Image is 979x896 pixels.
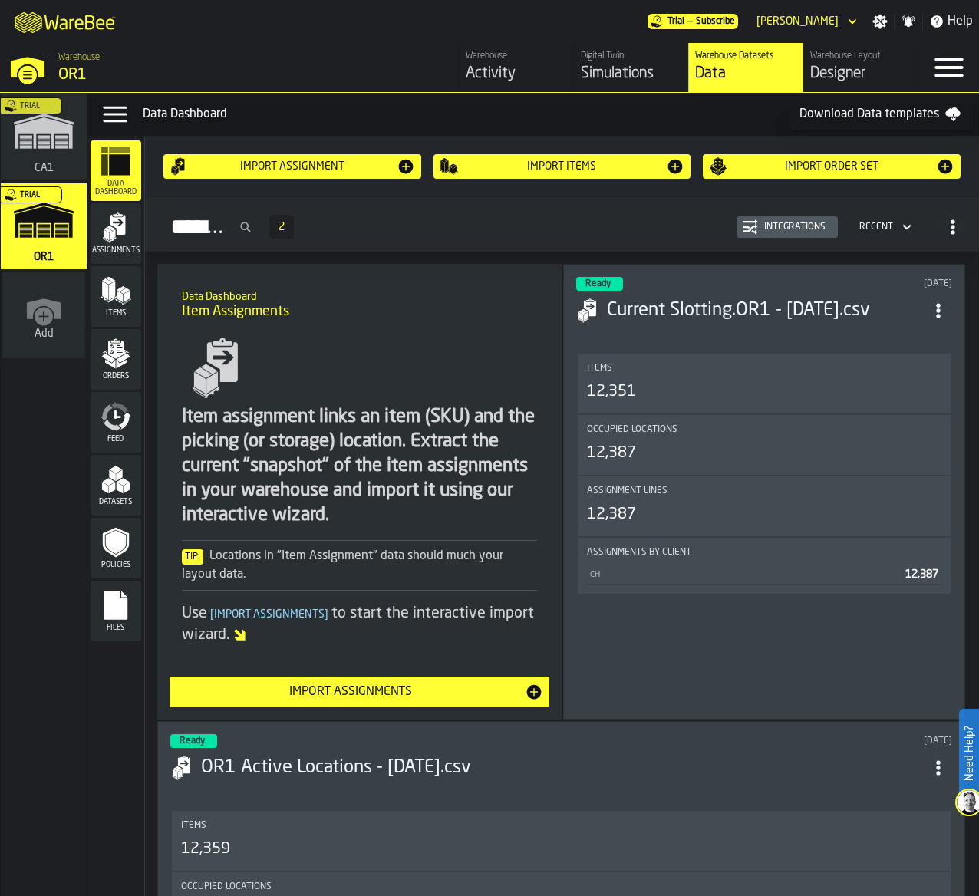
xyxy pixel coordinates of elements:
span: 12,387 [905,569,938,580]
div: Title [587,424,941,435]
label: button-toggle-Menu [918,43,979,92]
div: CH [590,570,899,580]
span: Occupied Locations [181,881,272,892]
button: button-Import Order Set [703,154,961,179]
span: Tip: [182,549,203,565]
div: stat-Items [172,811,951,871]
a: link-to-/wh/i/02d92962-0f11-4133-9763-7cb092bceeef/feed/ [459,43,574,92]
span: Files [91,624,141,632]
div: StatList-item-CH [587,564,941,585]
div: Menu Subscription [648,14,738,29]
a: Download Data templates [787,99,973,130]
div: Title [587,547,941,558]
span: Policies [91,561,141,569]
div: DropdownMenuValue-4 [859,222,893,232]
label: button-toggle-Help [923,12,979,31]
div: Designer [810,63,912,84]
span: Ready [585,279,611,288]
span: Occupied Locations [587,424,677,435]
a: link-to-/wh/i/02d92962-0f11-4133-9763-7cb092bceeef/simulations [574,43,689,92]
div: Item assignment links an item (SKU) and the picking (or storage) location. Extract the current "s... [182,405,538,528]
div: Title [587,363,941,374]
h3: OR1 Active Locations - [DATE].csv [201,756,925,780]
div: Warehouse Datasets [695,51,797,61]
div: Locations in "Item Assignment" data should much your layout data. [182,547,538,584]
li: menu Policies [91,518,141,579]
label: Need Help? [961,710,977,796]
div: ItemListCard- [157,264,562,720]
li: menu Assignments [91,203,141,265]
label: button-toggle-Settings [866,14,894,29]
span: Items [91,309,141,318]
div: DropdownMenuValue-Jasmine Lim [756,15,839,28]
span: Feed [91,435,141,443]
span: Data Dashboard [91,180,141,196]
a: link-to-/wh/i/02d92962-0f11-4133-9763-7cb092bceeef/simulations [1,183,87,272]
span: Ready [180,736,205,746]
div: stat-Items [578,354,951,413]
div: Title [181,820,941,831]
a: link-to-/wh/new [2,272,85,361]
h2: button-Assignments [145,197,979,252]
div: Integrations [758,222,832,232]
div: Data Dashboard [143,105,787,124]
span: 2 [279,222,285,232]
span: Item Assignments [182,303,289,320]
li: menu Datasets [91,455,141,516]
button: button-Integrations [737,216,838,238]
span: Assignments [91,246,141,255]
button: button-Import Assignments [170,677,550,707]
span: [ [210,609,214,620]
span: Datasets [91,498,141,506]
span: Trial [20,102,40,110]
span: Trial [667,16,684,27]
div: ButtonLoadMore-Load More-Prev-First-Last [263,215,300,239]
div: Data [695,63,797,84]
div: Title [587,486,941,496]
div: Title [181,881,941,892]
li: menu Feed [91,392,141,453]
div: status-3 2 [170,734,217,748]
section: card-AssignmentDashboardCard [576,351,952,597]
span: Import Assignments [207,609,331,620]
span: Help [948,12,973,31]
label: button-toggle-Notifications [895,14,922,29]
span: Items [181,820,206,831]
div: ItemListCard-DashboardItemContainer [563,264,965,720]
div: Updated: 10/8/2025, 7:30:32 PM Created: 10/8/2025, 7:30:27 PM [789,278,952,289]
div: Updated: 10/7/2025, 12:44:08 AM Created: 10/7/2025, 12:44:01 AM [586,736,952,746]
div: 12,387 [587,443,636,464]
span: Assignment lines [587,486,667,496]
div: DropdownMenuValue-Jasmine Lim [750,12,860,31]
div: Import assignment [188,160,397,173]
div: Warehouse Layout [810,51,912,61]
div: status-3 2 [576,277,623,291]
div: OR1 Active Locations - 10.6.25.csv [201,756,925,780]
li: menu Items [91,266,141,328]
div: stat-Occupied Locations [578,415,951,475]
div: 12,351 [587,381,636,403]
span: — [687,16,693,27]
div: DropdownMenuValue-4 [853,218,915,236]
h2: Sub Title [182,288,538,303]
div: Import Assignments [176,683,526,701]
div: Simulations [581,63,683,84]
a: link-to-/wh/i/76e2a128-1b54-4d66-80d4-05ae4c277723/simulations [1,94,87,183]
li: menu Orders [91,329,141,390]
span: Trial [20,191,40,199]
div: Use to start the interactive import wizard. [182,603,538,646]
li: menu Data Dashboard [91,140,141,202]
span: Subscribe [696,16,735,27]
div: Import Items [458,160,667,173]
h3: Current Slotting.OR1 - [DATE].csv [607,298,925,323]
button: button-Import Items [433,154,691,179]
li: menu Files [91,581,141,642]
div: 12,387 [587,504,636,525]
label: button-toggle-Data Menu [94,99,137,130]
span: Items [587,363,612,374]
div: stat-Assignments by Client [578,538,951,594]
